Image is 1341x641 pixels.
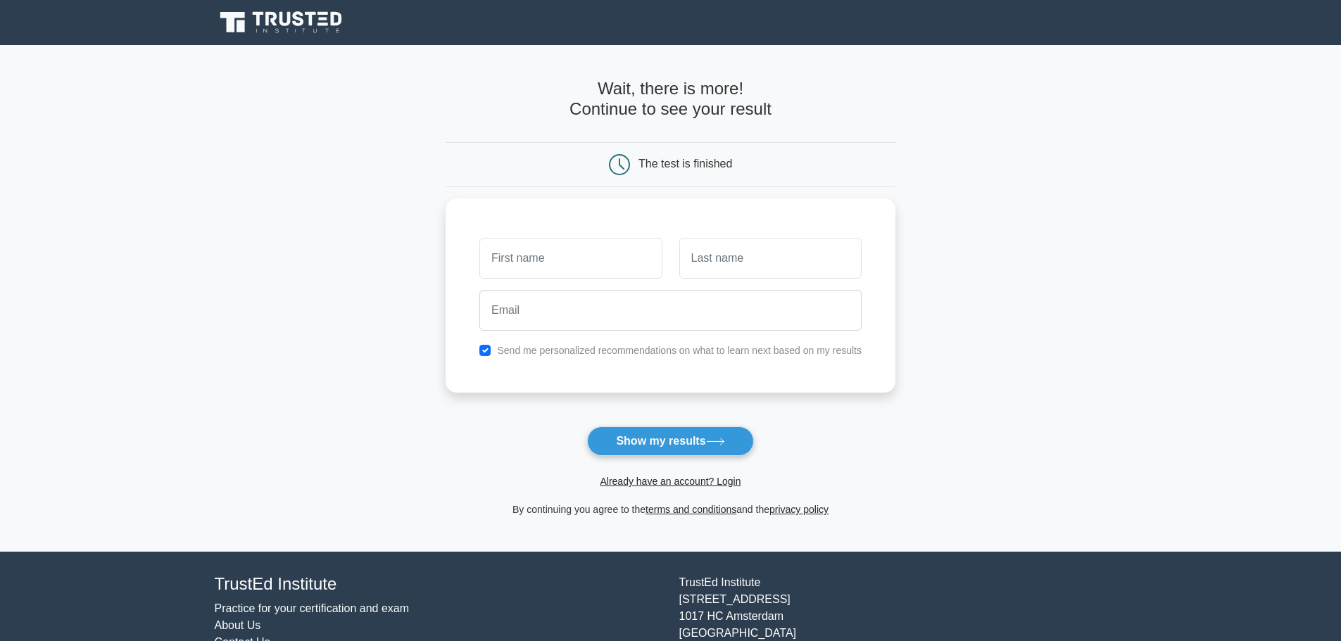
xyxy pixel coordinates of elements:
input: Last name [679,238,862,279]
a: Already have an account? Login [600,476,741,487]
a: About Us [215,619,261,631]
label: Send me personalized recommendations on what to learn next based on my results [497,345,862,356]
h4: TrustEd Institute [215,574,662,595]
a: Practice for your certification and exam [215,602,410,614]
div: By continuing you agree to the and the [437,501,904,518]
input: Email [479,290,862,331]
input: First name [479,238,662,279]
h4: Wait, there is more! Continue to see your result [446,79,895,120]
a: terms and conditions [646,504,736,515]
div: The test is finished [638,158,732,170]
button: Show my results [587,426,753,456]
a: privacy policy [769,504,829,515]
